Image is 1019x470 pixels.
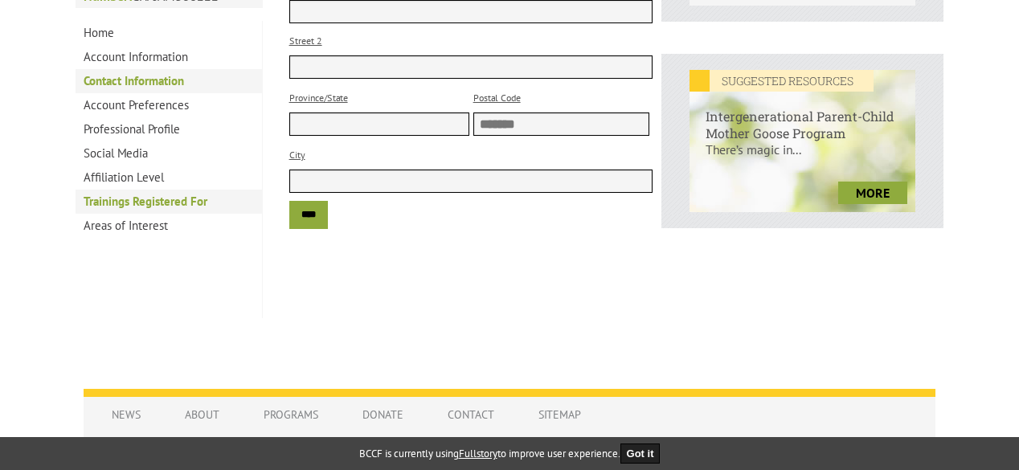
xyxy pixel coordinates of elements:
[76,117,262,141] a: Professional Profile
[690,141,915,174] p: There’s magic in...
[76,45,262,69] a: Account Information
[289,149,305,161] label: City
[432,399,510,430] a: Contact
[76,21,262,45] a: Home
[289,92,348,104] label: Province/State
[690,92,915,141] h6: Intergenerational Parent-Child Mother Goose Program
[76,214,262,238] a: Areas of Interest
[459,447,497,460] a: Fullstory
[76,69,262,93] a: Contact Information
[248,399,334,430] a: Programs
[76,93,262,117] a: Account Preferences
[473,92,521,104] label: Postal Code
[169,399,235,430] a: About
[289,35,322,47] label: Street 2
[76,141,262,166] a: Social Media
[620,443,661,464] button: Got it
[96,399,157,430] a: News
[838,182,907,204] a: more
[76,166,262,190] a: Affiliation Level
[522,399,597,430] a: Sitemap
[346,399,419,430] a: Donate
[690,70,874,92] em: SUGGESTED RESOURCES
[76,190,262,214] a: Trainings Registered For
